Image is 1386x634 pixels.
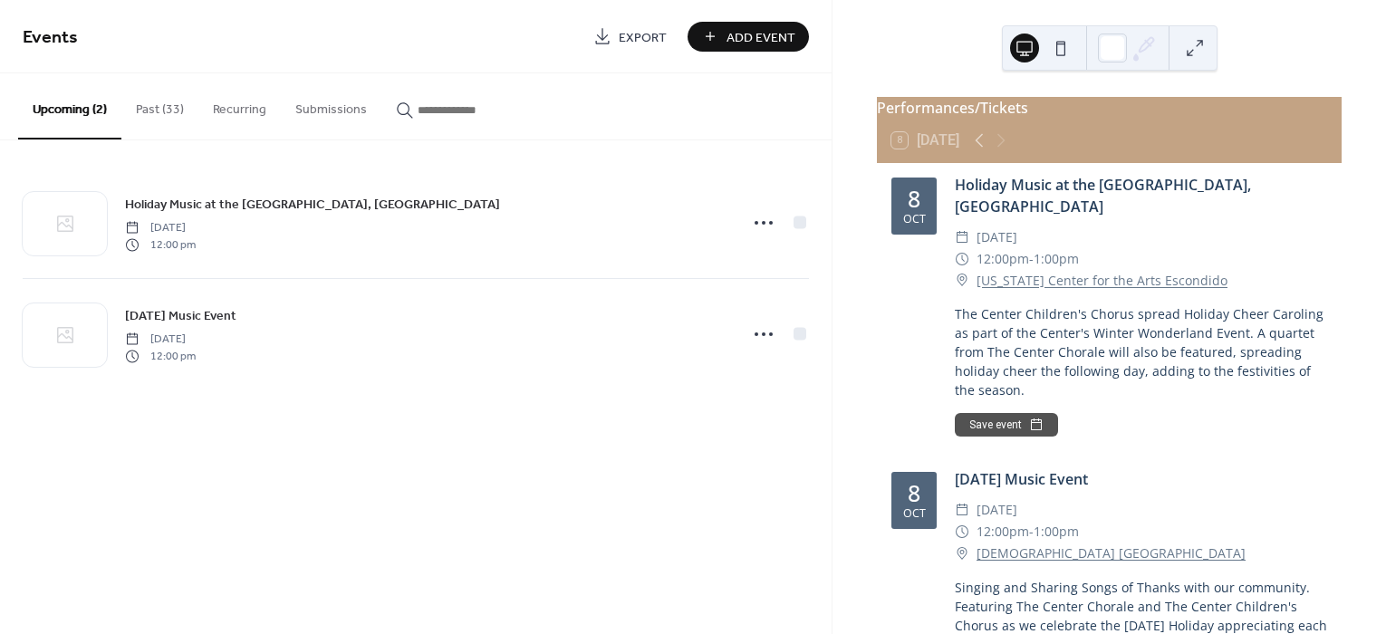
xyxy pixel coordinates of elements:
[955,499,969,521] div: ​
[977,226,1017,248] span: [DATE]
[121,73,198,138] button: Past (33)
[903,508,926,520] div: Oct
[908,482,920,504] div: 8
[908,187,920,210] div: 8
[688,22,809,52] button: Add Event
[619,28,667,47] span: Export
[125,305,236,326] a: [DATE] Music Event
[977,270,1227,292] a: [US_STATE] Center for the Arts Escondido
[955,248,969,270] div: ​
[125,196,500,215] span: Holiday Music at the [GEOGRAPHIC_DATA], [GEOGRAPHIC_DATA]
[955,521,969,543] div: ​
[955,468,1327,490] div: [DATE] Music Event
[1034,248,1079,270] span: 1:00pm
[727,28,795,47] span: Add Event
[1029,521,1034,543] span: -
[125,194,500,215] a: Holiday Music at the [GEOGRAPHIC_DATA], [GEOGRAPHIC_DATA]
[1029,248,1034,270] span: -
[125,307,236,326] span: [DATE] Music Event
[281,73,381,138] button: Submissions
[955,304,1327,399] div: The Center Children's Chorus spread Holiday Cheer Caroling as part of the Center's Winter Wonderl...
[955,226,969,248] div: ​
[18,73,121,139] button: Upcoming (2)
[1034,521,1079,543] span: 1:00pm
[125,220,196,236] span: [DATE]
[955,174,1327,217] div: Holiday Music at the [GEOGRAPHIC_DATA], [GEOGRAPHIC_DATA]
[903,214,926,226] div: Oct
[125,348,196,364] span: 12:00 pm
[977,248,1029,270] span: 12:00pm
[977,499,1017,521] span: [DATE]
[23,20,78,55] span: Events
[977,521,1029,543] span: 12:00pm
[977,543,1246,564] a: [DEMOGRAPHIC_DATA] [GEOGRAPHIC_DATA]
[955,543,969,564] div: ​
[955,413,1058,437] button: Save event
[580,22,680,52] a: Export
[125,331,196,348] span: [DATE]
[877,97,1342,119] div: Performances/Tickets
[198,73,281,138] button: Recurring
[955,270,969,292] div: ​
[125,236,196,253] span: 12:00 pm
